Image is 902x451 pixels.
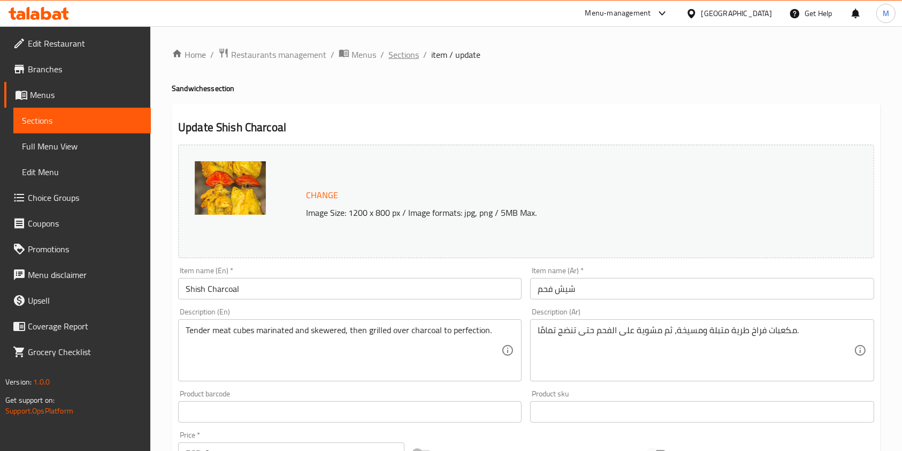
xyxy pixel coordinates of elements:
span: Version: [5,375,32,389]
span: Promotions [28,243,142,255]
input: Enter name En [178,278,522,299]
span: Menus [30,88,142,101]
li: / [380,48,384,61]
h4: Sandwiches section [172,83,881,94]
button: Change [302,184,342,206]
a: Edit Menu [13,159,151,185]
span: Coverage Report [28,320,142,333]
a: Full Menu View [13,133,151,159]
input: Enter name Ar [530,278,874,299]
a: Promotions [4,236,151,262]
input: Please enter product sku [530,401,874,423]
span: Grocery Checklist [28,345,142,358]
li: / [210,48,214,61]
a: Upsell [4,288,151,313]
h2: Update Shish Charcoal [178,119,874,136]
a: Sections [388,48,419,61]
span: Choice Groups [28,191,142,204]
span: Full Menu View [22,140,142,153]
span: Sections [22,114,142,127]
li: / [331,48,334,61]
span: Get support on: [5,393,55,407]
div: Menu-management [585,7,651,20]
span: Menu disclaimer [28,268,142,281]
span: item / update [431,48,480,61]
span: Coupons [28,217,142,230]
span: Menus [351,48,376,61]
a: Home [172,48,206,61]
span: Edit Menu [22,166,142,178]
p: Image Size: 1200 x 800 px / Image formats: jpg, png / 5MB Max. [302,206,799,219]
a: Branches [4,56,151,82]
a: Menus [339,48,376,62]
span: Change [306,187,338,203]
a: Choice Groups [4,185,151,211]
a: Restaurants management [218,48,326,62]
span: Restaurants management [231,48,326,61]
a: Grocery Checklist [4,339,151,365]
a: Coverage Report [4,313,151,339]
textarea: Tender meat cubes marinated and skewered, then grilled over charcoal to perfection. [186,325,501,376]
li: / [423,48,427,61]
div: [GEOGRAPHIC_DATA] [701,7,772,19]
a: Menu disclaimer [4,262,151,288]
a: Coupons [4,211,151,236]
span: Branches [28,63,142,76]
span: Upsell [28,294,142,307]
span: 1.0.0 [33,375,50,389]
a: Menus [4,82,151,108]
input: Please enter product barcode [178,401,522,423]
span: M [883,7,889,19]
span: Edit Restaurant [28,37,142,50]
nav: breadcrumb [172,48,881,62]
textarea: مكعبات فراخ طرية متبلة ومسيخة، ثم مشوية على الفحم حتى تنضج تمامًا. [538,325,853,376]
a: Edit Restaurant [4,31,151,56]
img: mmw_638914183655791644 [195,161,266,215]
a: Sections [13,108,151,133]
a: Support.OpsPlatform [5,404,73,418]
